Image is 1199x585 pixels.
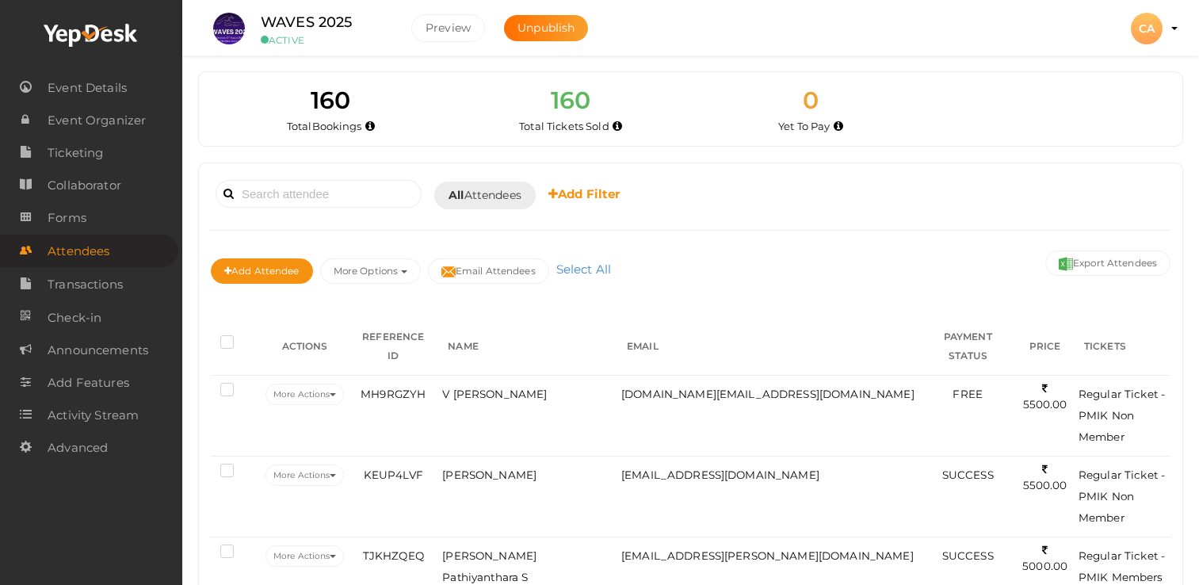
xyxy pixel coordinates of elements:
button: Unpublish [504,15,588,41]
b: Add Filter [548,186,621,201]
a: Select All [552,262,615,277]
button: Add Attendee [211,258,313,284]
span: Advanced [48,432,108,464]
button: CA [1126,12,1167,45]
span: 5500.00 [1023,382,1067,411]
span: 0 [803,86,819,115]
span: REFERENCE ID [362,331,424,361]
span: FREE [953,388,983,400]
button: More Actions [265,384,344,405]
button: More Actions [265,545,344,567]
button: More Options [320,258,421,284]
span: [EMAIL_ADDRESS][PERSON_NAME][DOMAIN_NAME] [621,549,914,562]
span: [PERSON_NAME] Pathiyanthara S [442,549,536,583]
button: More Actions [265,465,344,486]
span: MH9RGZYH [361,388,426,400]
div: CA [1131,13,1163,44]
button: Email Attendees [428,258,549,284]
span: TJKHZQEQ [363,549,424,562]
th: PAYMENT STATUS [920,318,1015,376]
i: Total number of bookings [365,122,375,131]
span: Announcements [48,335,148,366]
button: Preview [411,14,485,42]
span: Total Tickets Sold [519,120,609,132]
span: SUCCESS [942,549,994,562]
span: Unpublish [517,21,575,35]
span: Attendees [48,235,109,267]
img: mail-filled.svg [441,265,456,279]
span: 160 [311,86,350,115]
span: Add Features [48,367,129,399]
span: 5500.00 [1023,463,1067,492]
span: Yet To Pay [778,120,830,132]
b: All [449,188,464,202]
i: Total number of tickets sold [613,122,622,131]
profile-pic: CA [1131,21,1163,36]
span: Activity Stream [48,400,139,431]
span: Bookings [312,120,362,132]
span: 160 [551,86,590,115]
span: Event Organizer [48,105,146,136]
span: Total [287,120,362,132]
i: Accepted and yet to make payment [834,122,843,131]
span: [EMAIL_ADDRESS][DOMAIN_NAME] [621,468,819,481]
span: Regular Ticket - PMIK Non Member [1079,388,1165,443]
input: Search attendee [216,180,422,208]
small: ACTIVE [261,34,388,46]
span: [DOMAIN_NAME][EMAIL_ADDRESS][DOMAIN_NAME] [621,388,915,400]
img: excel.svg [1059,257,1073,271]
th: ACTIONS [262,318,348,376]
span: 5000.00 [1022,544,1067,573]
span: Attendees [449,187,521,204]
span: Regular Ticket - PMIK Non Member [1079,468,1165,524]
span: KEUP4LVF [364,468,423,481]
th: PRICE [1015,318,1075,376]
span: [PERSON_NAME] [442,468,536,481]
th: TICKETS [1075,318,1170,376]
span: SUCCESS [942,468,994,481]
th: NAME [438,318,617,376]
label: WAVES 2025 [261,11,352,34]
span: Transactions [48,269,123,300]
span: Collaborator [48,170,121,201]
img: S4WQAGVX_small.jpeg [213,13,245,44]
span: Regular Ticket - PMIK Members [1079,549,1165,583]
span: Forms [48,202,86,234]
button: Export Attendees [1045,250,1170,276]
span: Check-in [48,302,101,334]
span: V [PERSON_NAME] [442,388,547,400]
th: EMAIL [617,318,920,376]
span: Ticketing [48,137,103,169]
span: Event Details [48,72,127,104]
